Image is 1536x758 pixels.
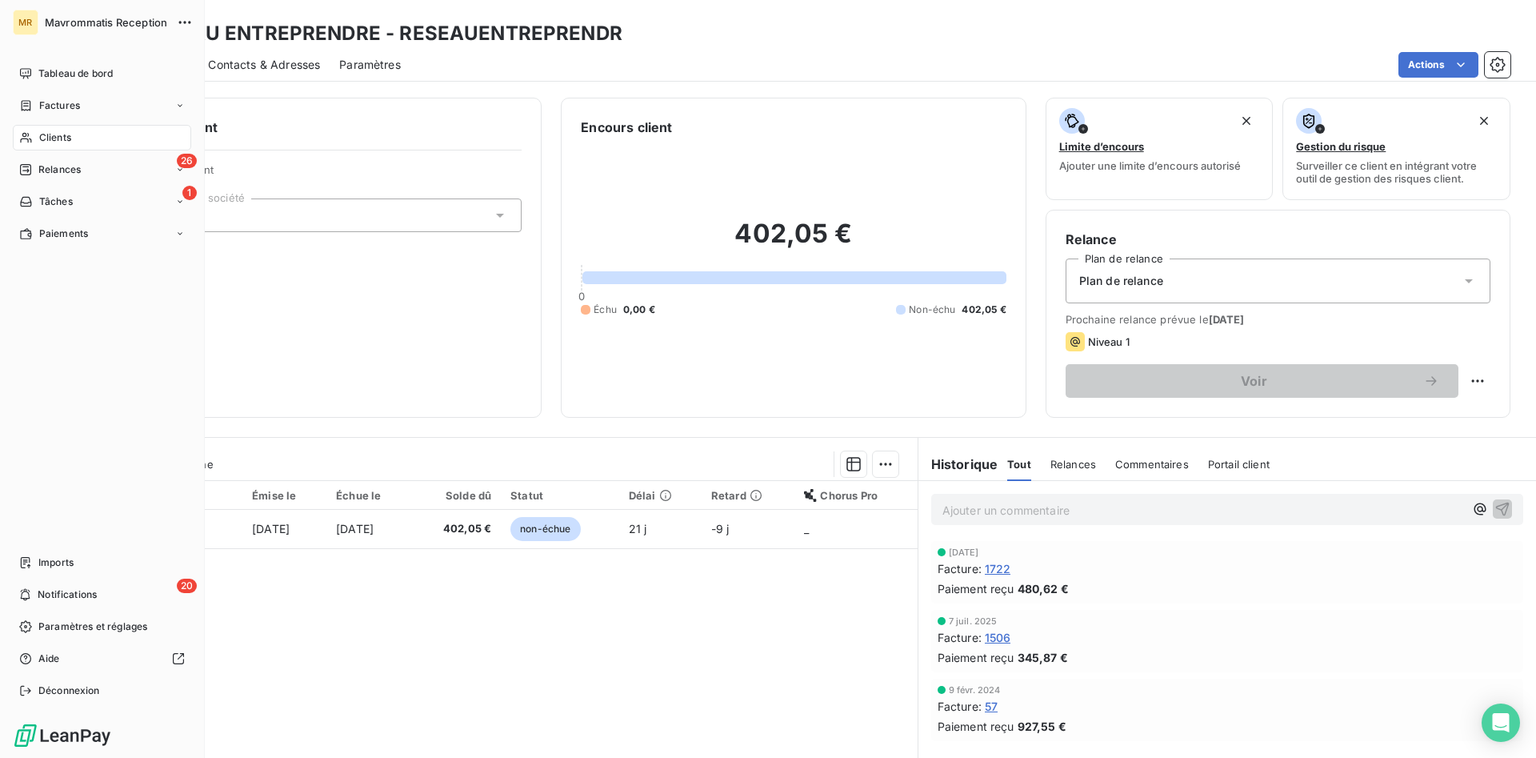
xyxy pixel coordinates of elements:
[949,547,979,557] span: [DATE]
[510,517,580,541] span: non-échue
[422,521,492,537] span: 402,05 €
[1085,375,1423,387] span: Voir
[39,227,88,241] span: Paiements
[581,218,1006,266] h2: 402,05 €
[985,560,1011,577] span: 1722
[1066,230,1490,249] h6: Relance
[938,649,1014,666] span: Paiement reçu
[1482,704,1520,742] div: Open Intercom Messenger
[422,489,492,502] div: Solde dû
[918,455,998,474] h6: Historique
[208,57,320,73] span: Contacts & Adresses
[938,580,1014,597] span: Paiement reçu
[177,579,197,593] span: 20
[623,303,655,317] span: 0,00 €
[1066,364,1458,398] button: Voir
[252,489,317,502] div: Émise le
[804,522,809,535] span: _
[1398,52,1478,78] button: Actions
[949,616,998,626] span: 7 juil. 2025
[629,489,692,502] div: Délai
[909,303,955,317] span: Non-échu
[38,620,147,634] span: Paramètres et réglages
[38,66,113,81] span: Tableau de bord
[39,98,80,113] span: Factures
[938,560,982,577] span: Facture :
[38,588,97,602] span: Notifications
[1066,313,1490,326] span: Prochaine relance prévue le
[962,303,1006,317] span: 402,05 €
[629,522,647,535] span: 21 j
[38,684,100,698] span: Déconnexion
[711,522,730,535] span: -9 j
[38,162,81,177] span: Relances
[1018,718,1066,735] span: 927,55 €
[804,489,907,502] div: Chorus Pro
[1007,458,1031,471] span: Tout
[182,186,197,200] span: 1
[336,489,402,502] div: Échue le
[938,629,982,646] span: Facture :
[938,698,982,715] span: Facture :
[13,10,38,35] div: MR
[1050,458,1096,471] span: Relances
[1046,98,1274,200] button: Limite d’encoursAjouter une limite d’encours autorisé
[711,489,786,502] div: Retard
[39,195,73,209] span: Tâches
[985,698,998,715] span: 57
[1209,313,1245,326] span: [DATE]
[1018,649,1068,666] span: 345,87 €
[1115,458,1189,471] span: Commentaires
[13,723,112,748] img: Logo LeanPay
[985,629,1011,646] span: 1506
[1059,159,1241,172] span: Ajouter une limite d’encours autorisé
[141,19,622,48] h3: RESEAU ENTREPRENDRE - RESEAUENTREPRENDR
[252,522,290,535] span: [DATE]
[336,522,374,535] span: [DATE]
[339,57,401,73] span: Paramètres
[1282,98,1510,200] button: Gestion du risqueSurveiller ce client en intégrant votre outil de gestion des risques client.
[1296,140,1386,153] span: Gestion du risque
[510,489,610,502] div: Statut
[1059,140,1144,153] span: Limite d’encours
[177,154,197,168] span: 26
[45,16,167,29] span: Mavrommatis Reception
[1296,159,1497,185] span: Surveiller ce client en intégrant votre outil de gestion des risques client.
[581,118,672,137] h6: Encours client
[13,646,191,672] a: Aide
[594,303,617,317] span: Échu
[1208,458,1270,471] span: Portail client
[938,718,1014,735] span: Paiement reçu
[38,555,74,570] span: Imports
[578,290,585,303] span: 0
[949,685,1001,695] span: 9 févr. 2024
[39,130,71,145] span: Clients
[97,118,522,137] h6: Informations client
[1018,580,1069,597] span: 480,62 €
[1079,273,1163,289] span: Plan de relance
[129,163,522,186] span: Propriétés Client
[1088,335,1130,348] span: Niveau 1
[38,652,60,666] span: Aide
